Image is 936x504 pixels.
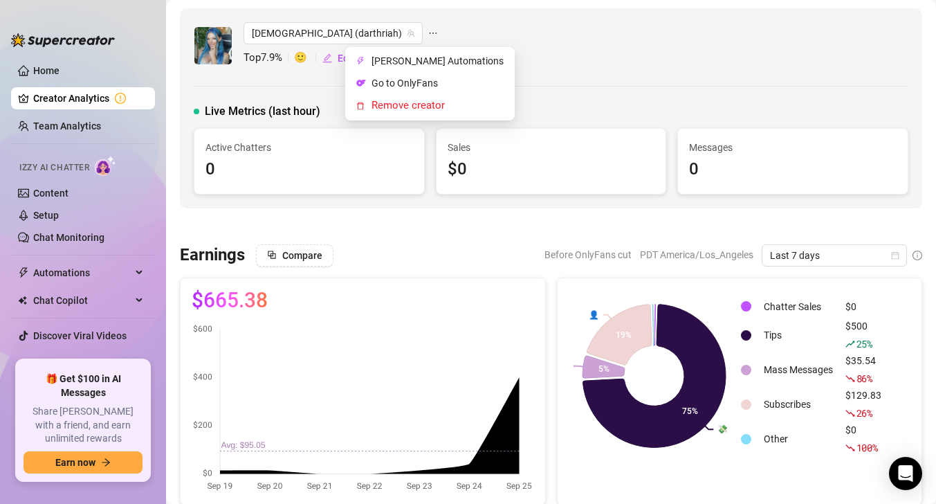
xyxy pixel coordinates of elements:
[205,140,413,155] span: Active Chatters
[24,405,143,446] span: Share [PERSON_NAME] with a friend, and earn unlimited rewards
[758,353,838,386] td: Mass Messages
[371,53,504,69] span: [PERSON_NAME] Automations
[11,33,115,47] img: logo-BBDzfeDw.svg
[758,388,838,421] td: Subscribes
[33,289,131,312] span: Chat Copilot
[55,457,95,468] span: Earn now
[205,103,320,120] span: Live Metrics (last hour)
[758,422,838,456] td: Other
[33,330,127,341] a: Discover Viral Videos
[18,296,27,305] img: Chat Copilot
[845,339,855,349] span: rise
[758,296,838,317] td: Chatter Sales
[845,443,855,453] span: fall
[33,65,59,76] a: Home
[845,388,881,421] div: $129.83
[856,372,872,385] span: 86 %
[544,244,632,265] span: Before OnlyFans cut
[407,29,415,37] span: team
[205,156,413,183] div: 0
[194,27,232,64] img: Riah
[24,451,143,474] button: Earn nowarrow-right
[192,289,268,312] span: $665.38
[33,188,68,199] a: Content
[912,251,922,260] span: info-circle
[322,47,413,69] button: Edit Creator's Bio
[889,457,922,490] div: Open Intercom Messenger
[845,422,881,456] div: $0
[322,53,332,63] span: edit
[267,250,277,260] span: block
[371,78,438,89] a: Go to OnlyFans
[244,50,294,66] span: Top 7.9 %
[640,244,753,265] span: PDT America/Los_Angeles
[770,245,899,266] span: Last 7 days
[19,161,89,174] span: Izzy AI Chatter
[180,244,245,267] h3: Earnings
[256,244,333,267] button: Compare
[856,406,872,420] span: 26 %
[101,458,111,467] span: arrow-right
[891,251,899,260] span: calendar
[33,120,101,132] a: Team Analytics
[845,374,855,384] span: fall
[356,102,366,110] span: delete
[448,156,655,183] div: $0
[845,353,881,386] div: $35.54
[689,140,897,155] span: Messages
[356,57,366,65] span: thunderbolt
[845,318,881,352] div: $500
[33,232,104,243] a: Chat Monitoring
[845,299,881,314] div: $0
[33,210,59,221] a: Setup
[428,22,438,44] span: ellipsis
[448,140,655,155] span: Sales
[18,267,29,278] span: thunderbolt
[338,53,412,64] span: Edit Creator's Bio
[845,408,855,418] span: fall
[856,441,878,454] span: 100 %
[689,156,897,183] div: 0
[856,337,872,350] span: 25 %
[24,372,143,399] span: 🎁 Get $100 in AI Messages
[294,50,322,66] span: 🙂
[717,424,728,434] text: 💸
[33,87,144,109] a: Creator Analytics exclamation-circle
[252,23,414,44] span: Riah (darthriah)
[558,361,569,371] text: 💰
[371,99,445,111] span: Remove creator
[95,156,116,176] img: AI Chatter
[33,262,131,284] span: Automations
[588,309,598,320] text: 👤
[282,250,322,261] span: Compare
[758,318,838,352] td: Tips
